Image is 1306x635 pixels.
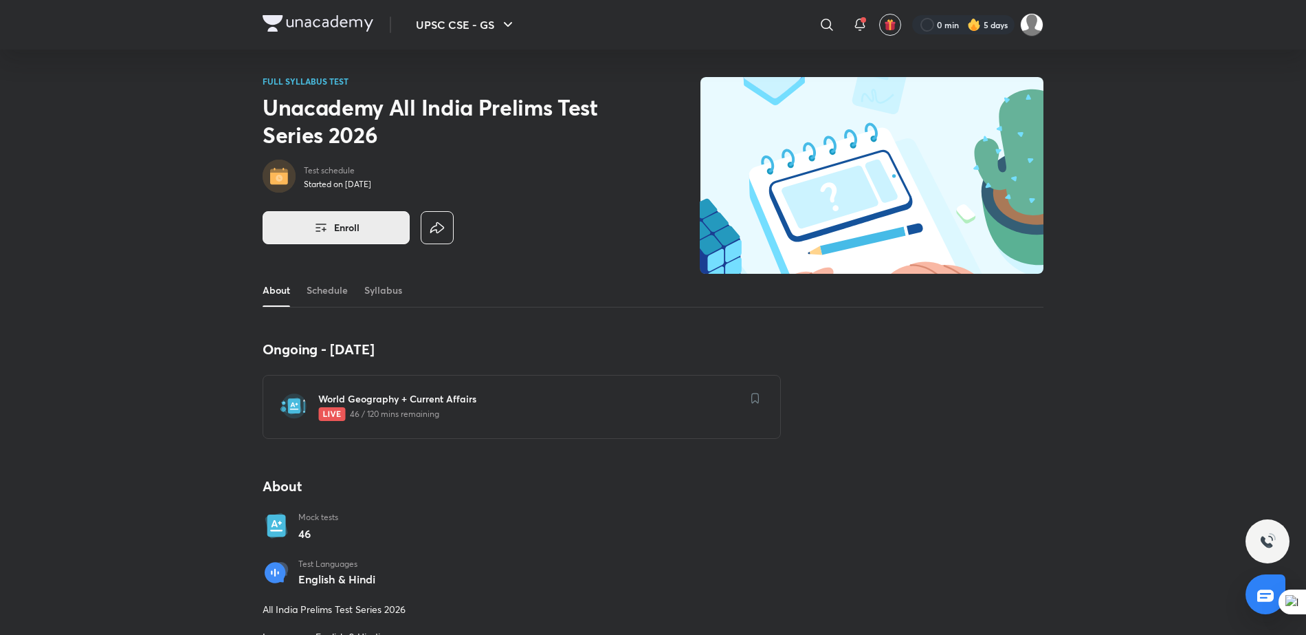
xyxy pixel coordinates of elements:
[298,526,338,542] p: 46
[298,512,338,523] p: Mock tests
[263,15,373,32] img: Company Logo
[318,407,346,421] img: live
[307,274,348,307] a: Schedule
[408,11,524,39] button: UPSC CSE - GS
[263,274,290,307] a: About
[318,407,742,421] p: 46 / 120 mins remaining
[263,477,781,495] h4: About
[304,179,371,190] p: Started on [DATE]
[318,392,742,406] h6: World Geography + Current Affairs
[304,165,371,176] p: Test schedule
[1259,533,1276,550] img: ttu
[967,18,981,32] img: streak
[263,77,615,85] p: FULL SYLLABUS TEST
[751,393,760,404] img: save
[884,19,896,31] img: avatar
[1020,13,1043,36] img: Ayushi Singh
[263,341,781,358] h4: Ongoing - [DATE]
[263,15,373,35] a: Company Logo
[334,221,359,235] span: Enroll
[298,559,375,570] p: Test Languages
[263,211,410,244] button: Enroll
[364,274,402,307] a: Syllabus
[879,14,901,36] button: avatar
[298,573,375,585] p: English & Hindi
[263,94,615,149] h2: Unacademy All India Prelims Test Series 2026
[280,392,307,420] img: test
